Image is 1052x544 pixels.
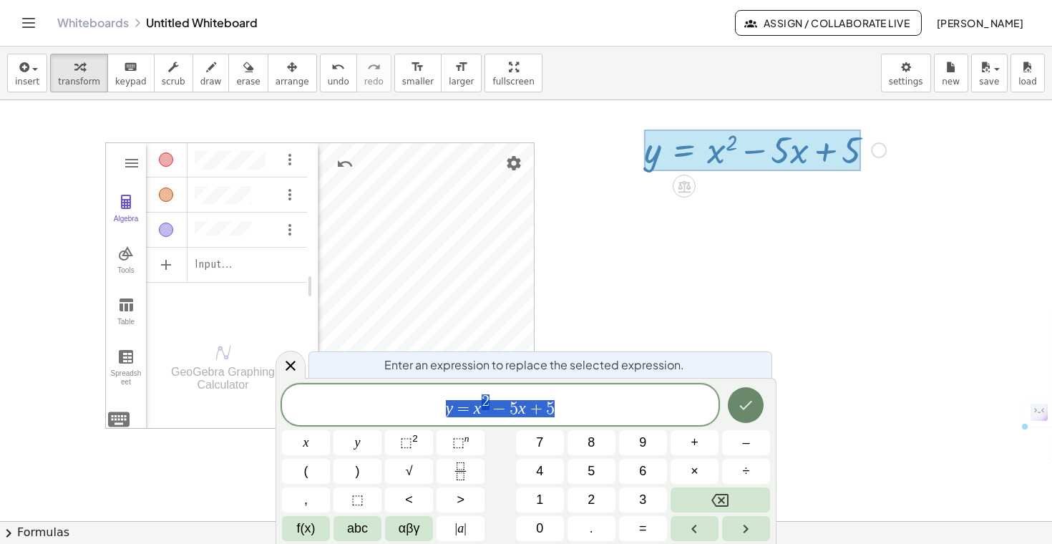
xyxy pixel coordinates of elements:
[385,516,433,541] button: Greek alphabet
[474,399,482,417] var: x
[588,462,595,481] span: 5
[881,54,931,92] button: settings
[303,433,309,452] span: x
[942,77,960,87] span: new
[333,459,381,484] button: )
[936,16,1023,29] span: [PERSON_NAME]
[400,435,412,450] span: ⬚
[364,77,384,87] span: redo
[107,54,155,92] button: keyboardkeypad
[568,430,615,455] button: 8
[742,433,749,452] span: –
[200,77,222,87] span: draw
[228,54,268,92] button: erase
[464,433,469,444] sup: n
[57,16,129,30] a: Whiteboards
[412,433,418,444] sup: 2
[402,77,434,87] span: smaller
[123,155,140,172] img: Main Menu
[162,77,185,87] span: scrub
[536,490,543,510] span: 1
[452,435,464,450] span: ⬚
[281,151,298,171] button: Options
[304,462,308,481] span: (
[453,400,474,417] span: =
[394,54,442,92] button: format_sizesmaller
[282,487,330,513] button: ,
[722,516,770,541] button: Right arrow
[979,77,999,87] span: save
[484,54,542,92] button: fullscreen
[457,490,464,510] span: >
[115,77,147,87] span: keypad
[449,77,474,87] span: larger
[501,150,527,176] button: Settings
[154,54,193,92] button: scrub
[639,433,646,452] span: 9
[639,519,647,538] span: =
[691,433,698,452] span: +
[639,462,646,481] span: 6
[671,459,719,484] button: Times
[516,487,564,513] button: 1
[546,400,555,417] span: 5
[282,430,330,455] button: x
[304,490,308,510] span: ,
[236,77,260,87] span: erase
[297,519,316,538] span: f(x)
[455,519,467,538] span: a
[331,59,345,76] i: undo
[516,516,564,541] button: 0
[384,356,684,374] span: Enter an expression to replace the selected expression.
[282,459,330,484] button: (
[195,253,233,276] div: Input…
[50,54,108,92] button: transform
[671,487,770,513] button: Backspace
[351,490,364,510] span: ⬚
[146,366,300,392] div: GeoGebra Graphing Calculator
[146,142,307,324] div: Algebra
[1010,54,1045,92] button: load
[590,519,593,538] span: .
[58,77,100,87] span: transform
[482,394,490,409] span: 2
[619,516,667,541] button: Equals
[385,487,433,513] button: Less than
[149,248,183,282] button: Add Item
[333,430,381,455] button: y
[193,54,230,92] button: draw
[536,433,543,452] span: 7
[7,54,47,92] button: insert
[492,77,534,87] span: fullscreen
[728,387,764,423] button: Done
[385,430,433,455] button: Squared
[490,400,510,417] span: −
[536,519,543,538] span: 0
[526,400,547,417] span: +
[455,521,458,535] span: |
[17,11,40,34] button: Toggle navigation
[276,77,309,87] span: arrange
[159,152,173,167] div: Show / Hide Object
[568,487,615,513] button: 2
[437,487,484,513] button: Greater than
[333,487,381,513] button: Placeholder
[15,77,39,87] span: insert
[446,399,454,417] var: y
[619,487,667,513] button: 3
[971,54,1008,92] button: save
[619,430,667,455] button: 9
[281,221,298,241] button: Options
[106,407,132,432] img: svg+xml;base64,PHN2ZyB4bWxucz0iaHR0cDovL3d3dy53My5vcmcvMjAwMC9zdmciIHdpZHRoPSIyNCIgaGVpZ2h0PSIyNC...
[671,430,719,455] button: Plus
[268,54,317,92] button: arrange
[406,462,413,481] span: √
[385,459,433,484] button: Square root
[159,223,173,237] div: Show / Hide Object
[588,490,595,510] span: 2
[105,142,535,429] div: Graphing Calculator
[925,10,1035,36] button: [PERSON_NAME]
[722,430,770,455] button: Minus
[934,54,968,92] button: new
[437,516,484,541] button: Absolute value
